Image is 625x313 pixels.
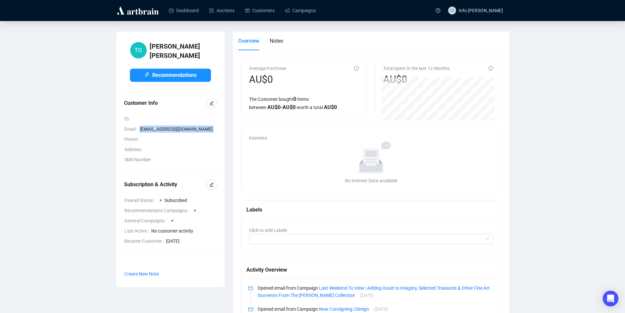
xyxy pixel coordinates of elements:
[267,104,296,110] span: AU$ 0 - AU$ 0
[450,7,454,14] span: IS
[383,66,449,71] span: Total spent in the last 12 Months
[124,99,206,107] div: Customer Info
[169,2,199,19] a: Dashboard
[166,237,217,245] span: [DATE]
[124,269,159,279] button: Create New Note
[209,101,214,105] span: edit
[124,197,157,204] span: Overall Status
[140,125,217,133] span: [EMAIL_ADDRESS][DOMAIN_NAME]
[124,271,159,277] span: Create New Note
[245,2,275,19] a: Customers
[249,95,359,111] div: The Customer bought Items between worth a total
[150,42,211,60] h4: [PERSON_NAME] [PERSON_NAME]
[258,284,493,299] p: Opened email from Campaign
[209,182,214,187] span: edit
[124,146,145,153] span: Address
[383,73,449,86] div: AU$0
[124,227,151,235] span: Last Active
[116,5,160,16] img: logo
[459,8,503,13] span: Info [PERSON_NAME]
[124,237,166,245] span: Became Customer
[164,198,187,203] span: Subscribed
[436,8,440,13] span: question-circle
[248,286,253,291] span: mail
[252,177,491,184] div: No Interest Data available
[293,96,296,102] span: 0
[124,115,133,123] span: ID
[151,227,217,235] span: No customer activity
[124,125,140,133] span: Email
[124,217,169,224] span: General Campaigns
[258,285,490,298] a: Last Weekend To View | Adding Insult to Imagery, Selected Treasures & Other Fine Art Souvenirs Fr...
[152,71,197,79] span: Recommendations
[238,38,259,44] span: Overview
[124,136,142,143] span: Phone
[354,66,359,71] span: info-circle
[144,72,150,78] span: thunderbolt
[246,206,496,214] div: Labels
[249,135,267,141] span: Interests
[130,69,211,82] button: Recommendations
[246,266,496,274] div: Activity Overview
[360,293,374,298] span: [DATE]
[285,2,316,19] a: Campaigns
[374,306,388,312] span: [DATE]
[489,66,493,71] span: info-circle
[603,291,618,306] div: Open Intercom Messenger
[270,38,283,44] span: Notes
[324,104,337,110] span: AU$ 0
[249,73,286,86] div: AU$0
[124,207,191,214] span: Recommendations Campaigns
[124,156,155,163] span: SMS Number
[249,66,286,71] span: Average Purchase
[209,2,235,19] a: Auctions
[249,228,287,233] span: Click to add Labels
[258,305,493,313] p: Opened email from Campaign
[319,306,369,312] a: Now Consigning | Design
[124,181,206,189] div: Subscription & Activity
[248,307,253,312] span: mail
[135,46,142,55] span: TG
